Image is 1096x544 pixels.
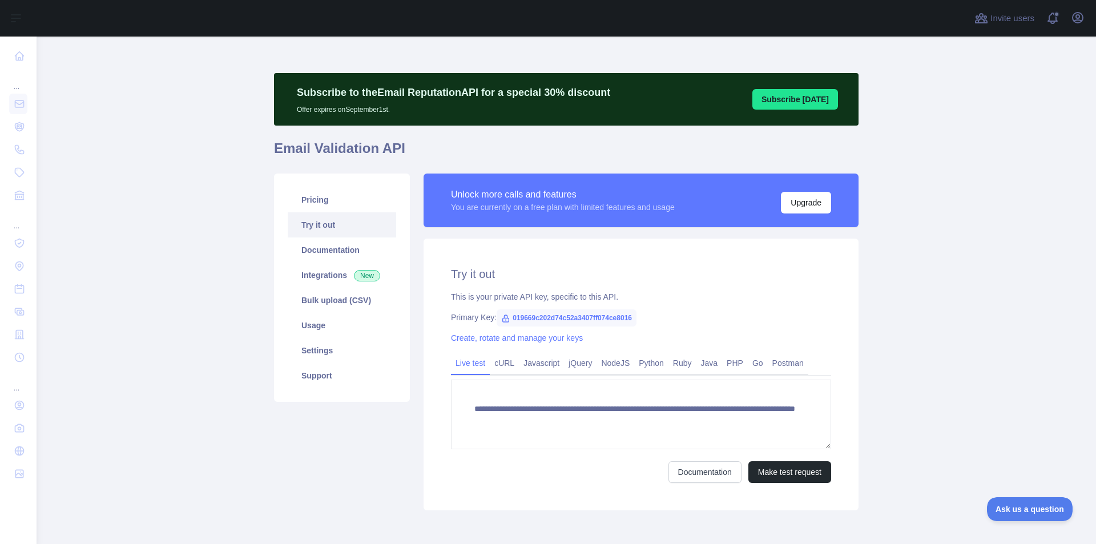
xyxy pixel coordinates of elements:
div: Unlock more calls and features [451,188,675,202]
a: Pricing [288,187,396,212]
a: Python [634,354,668,372]
span: 019669c202d74c52a3407ff074ce8016 [497,309,636,327]
a: NodeJS [597,354,634,372]
div: ... [9,370,27,393]
a: Settings [288,338,396,363]
button: Make test request [748,461,831,483]
p: Offer expires on September 1st. [297,100,610,114]
h2: Try it out [451,266,831,282]
button: Subscribe [DATE] [752,89,838,110]
div: ... [9,68,27,91]
p: Subscribe to the Email Reputation API for a special 30 % discount [297,84,610,100]
button: Invite users [972,9,1037,27]
a: PHP [722,354,748,372]
a: Documentation [668,461,742,483]
a: Javascript [519,354,564,372]
div: Primary Key: [451,312,831,323]
div: You are currently on a free plan with limited features and usage [451,202,675,213]
span: New [354,270,380,281]
a: cURL [490,354,519,372]
a: Create, rotate and manage your keys [451,333,583,342]
iframe: Toggle Customer Support [987,497,1073,521]
h1: Email Validation API [274,139,859,167]
a: Bulk upload (CSV) [288,288,396,313]
div: This is your private API key, specific to this API. [451,291,831,303]
a: Support [288,363,396,388]
a: Usage [288,313,396,338]
a: Documentation [288,237,396,263]
button: Upgrade [781,192,831,213]
a: jQuery [564,354,597,372]
a: Postman [768,354,808,372]
a: Go [748,354,768,372]
div: ... [9,208,27,231]
a: Ruby [668,354,696,372]
a: Try it out [288,212,396,237]
a: Integrations New [288,263,396,288]
a: Java [696,354,723,372]
a: Live test [451,354,490,372]
span: Invite users [990,12,1034,25]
